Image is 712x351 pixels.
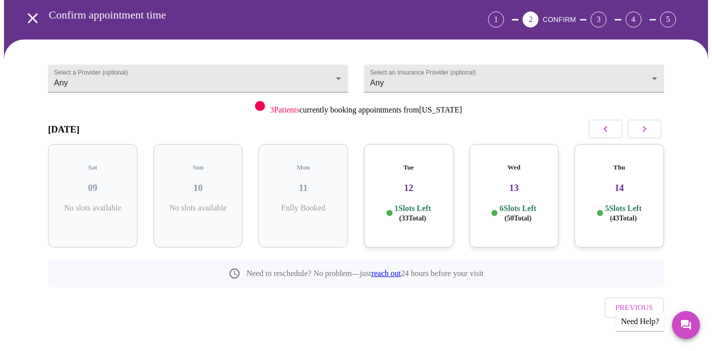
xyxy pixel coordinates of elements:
[246,269,483,278] p: Need to reschedule? No problem—just 24 hours before your visit
[270,105,462,114] p: currently booking appointments from [US_STATE]
[590,11,606,27] div: 3
[56,163,129,171] h5: Sat
[161,163,235,171] h5: Sun
[266,203,340,212] p: Fully Booked
[615,301,653,314] span: Previous
[372,163,445,171] h5: Tue
[504,214,531,222] span: ( 50 Total)
[616,312,664,331] div: Need Help?
[399,214,426,222] span: ( 33 Total)
[372,182,445,193] h3: 12
[499,203,536,223] p: 6 Slots Left
[56,182,129,193] h3: 09
[672,311,700,339] button: Messages
[270,105,299,114] span: 3 Patients
[522,11,538,27] div: 2
[660,11,676,27] div: 5
[477,182,551,193] h3: 13
[48,64,348,92] div: Any
[56,203,129,212] p: No slots available
[582,163,656,171] h5: Thu
[364,64,664,92] div: Any
[542,15,575,23] span: CONFIRM
[477,163,551,171] h5: Wed
[488,11,504,27] div: 1
[18,3,47,33] button: open drawer
[582,182,656,193] h3: 14
[266,182,340,193] h3: 11
[610,214,637,222] span: ( 43 Total)
[625,11,641,27] div: 4
[161,203,235,212] p: No slots available
[48,124,79,135] h3: [DATE]
[394,203,431,223] p: 1 Slots Left
[266,163,340,171] h5: Mon
[49,8,432,21] h3: Confirm appointment time
[371,269,401,277] a: reach out
[605,203,641,223] p: 5 Slots Left
[604,297,664,317] button: Previous
[161,182,235,193] h3: 10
